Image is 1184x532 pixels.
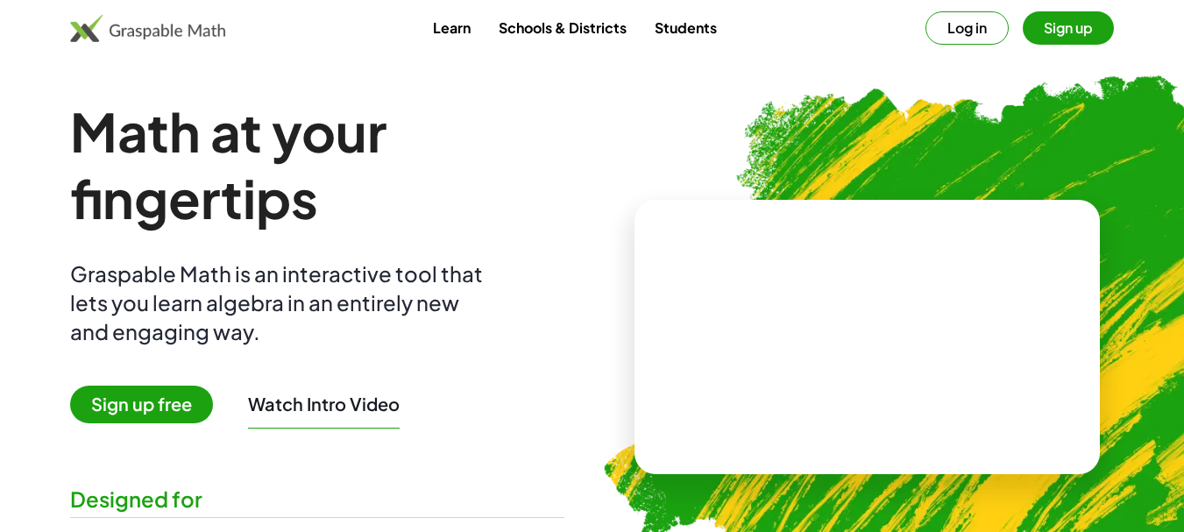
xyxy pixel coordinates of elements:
[735,271,998,402] video: What is this? This is dynamic math notation. Dynamic math notation plays a central role in how Gr...
[70,386,213,423] span: Sign up free
[1023,11,1114,45] button: Sign up
[925,11,1009,45] button: Log in
[70,485,564,514] div: Designed for
[419,11,485,44] a: Learn
[248,393,400,415] button: Watch Intro Video
[70,98,564,231] h1: Math at your fingertips
[485,11,641,44] a: Schools & Districts
[641,11,731,44] a: Students
[70,259,491,346] div: Graspable Math is an interactive tool that lets you learn algebra in an entirely new and engaging...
